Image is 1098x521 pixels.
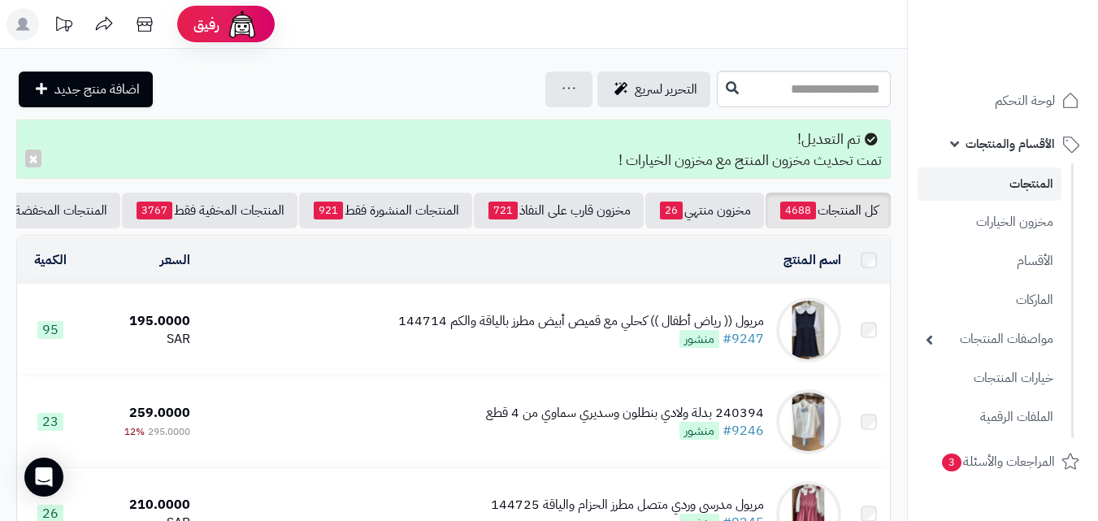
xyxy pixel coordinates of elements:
img: 240394 بدلة ولادي بنطلون وسديري سماوي من 4 قطع [776,389,841,454]
span: منشور [679,422,719,440]
span: 921 [314,202,343,219]
span: 3 [942,454,961,471]
span: رفيق [193,15,219,34]
img: مريول (( رياض أطفال )) كحلي مع قميص أبيض مطرز بالياقة والكم 144714 [776,297,841,363]
a: #9246 [723,421,764,441]
a: اضافة منتج جديد [19,72,153,107]
span: 721 [488,202,518,219]
a: #9247 [723,329,764,349]
span: 23 [37,413,63,431]
span: 12% [124,424,145,439]
div: 195.0000 [91,312,190,331]
img: ai-face.png [226,8,258,41]
a: السعر [160,250,190,270]
a: مخزون قارب على النفاذ721 [474,193,644,228]
a: الكمية [34,250,67,270]
div: 210.0000 [91,496,190,514]
div: مريول (( رياض أطفال )) كحلي مع قميص أبيض مطرز بالياقة والكم 144714 [398,312,764,331]
a: الملفات الرقمية [918,400,1061,435]
a: مخزون الخيارات [918,205,1061,240]
a: المنتجات [918,167,1061,201]
div: 240394 بدلة ولادي بنطلون وسديري سماوي من 4 قطع [486,404,764,423]
span: 26 [660,202,683,219]
a: كل المنتجات4688 [766,193,891,228]
span: 4688 [780,202,816,219]
div: تم التعديل! تمت تحديث مخزون المنتج مع مخزون الخيارات ! [16,119,891,179]
div: مريول مدرسي وردي متصل مطرز الحزام والياقة 144725 [491,496,764,514]
a: لوحة التحكم [918,81,1088,120]
a: مواصفات المنتجات [918,322,1061,357]
span: منشور [679,330,719,348]
span: 3767 [137,202,172,219]
span: الأقسام والمنتجات [966,132,1055,155]
button: × [25,150,41,167]
span: التحرير لسريع [635,80,697,99]
span: اضافة منتج جديد [54,80,140,99]
a: التحرير لسريع [597,72,710,107]
div: Open Intercom Messenger [24,458,63,497]
span: المراجعات والأسئلة [940,450,1055,473]
div: SAR [91,330,190,349]
a: اسم المنتج [783,250,841,270]
a: مخزون منتهي26 [645,193,764,228]
a: خيارات المنتجات [918,361,1061,396]
a: الماركات [918,283,1061,318]
span: لوحة التحكم [995,89,1055,112]
a: تحديثات المنصة [43,8,84,45]
span: 95 [37,321,63,339]
a: المنتجات المنشورة فقط921 [299,193,472,228]
span: 259.0000 [129,403,190,423]
span: 295.0000 [148,424,190,439]
a: المنتجات المخفية فقط3767 [122,193,297,228]
img: logo-2.png [987,44,1083,78]
a: الأقسام [918,244,1061,279]
a: المراجعات والأسئلة3 [918,442,1088,481]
